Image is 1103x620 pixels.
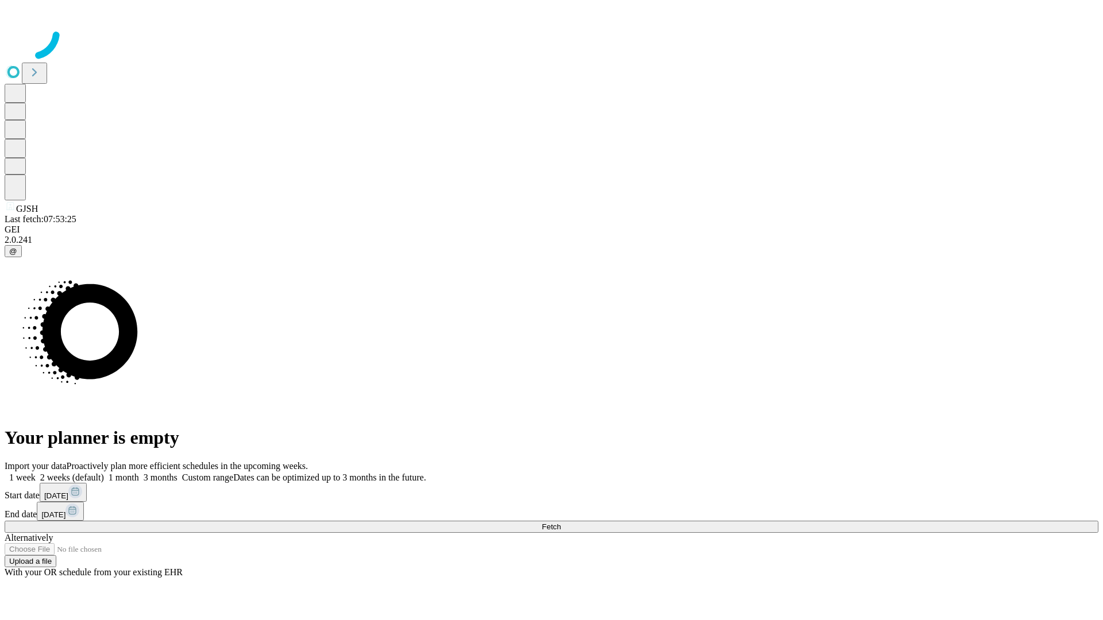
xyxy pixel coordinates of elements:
[5,567,183,577] span: With your OR schedule from your existing EHR
[67,461,308,471] span: Proactively plan more efficient schedules in the upcoming weeks.
[9,472,36,482] span: 1 week
[109,472,139,482] span: 1 month
[44,491,68,500] span: [DATE]
[5,483,1098,502] div: Start date
[5,533,53,542] span: Alternatively
[5,224,1098,235] div: GEI
[5,521,1098,533] button: Fetch
[233,472,426,482] span: Dates can be optimized up to 3 months in the future.
[37,502,84,521] button: [DATE]
[182,472,233,482] span: Custom range
[5,214,76,224] span: Last fetch: 07:53:25
[9,247,17,255] span: @
[144,472,178,482] span: 3 months
[16,204,38,214] span: GJSH
[41,510,65,519] span: [DATE]
[5,245,22,257] button: @
[5,427,1098,448] h1: Your planner is empty
[5,461,67,471] span: Import your data
[40,472,104,482] span: 2 weeks (default)
[5,555,56,567] button: Upload a file
[542,522,561,531] span: Fetch
[5,235,1098,245] div: 2.0.241
[40,483,87,502] button: [DATE]
[5,502,1098,521] div: End date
